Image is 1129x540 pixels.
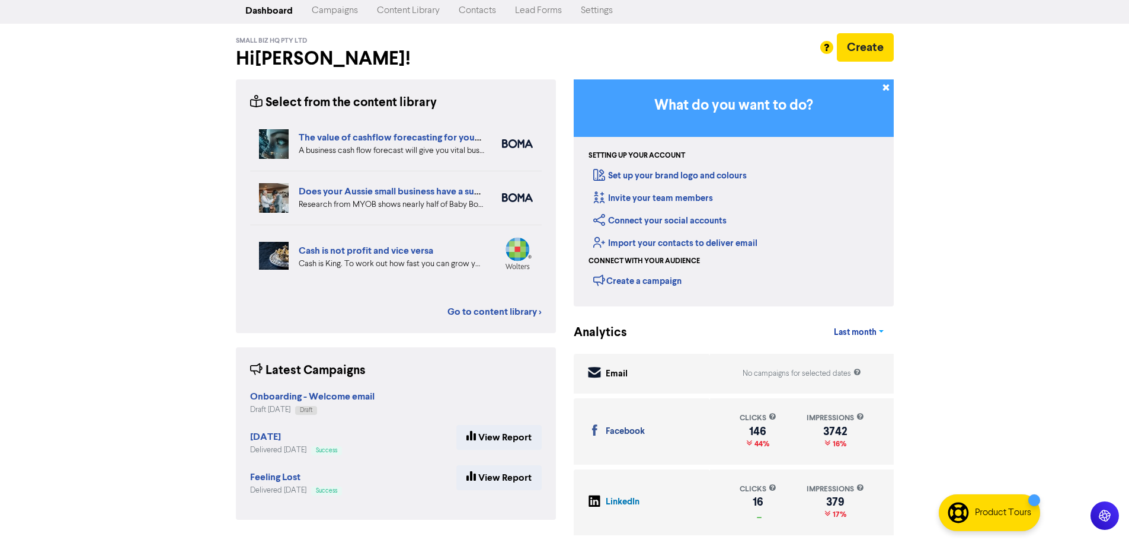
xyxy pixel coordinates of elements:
[807,413,864,424] div: impressions
[1070,483,1129,540] iframe: Chat Widget
[740,427,776,436] div: 146
[593,271,682,289] div: Create a campaign
[743,368,861,379] div: No campaigns for selected dates
[299,186,536,197] a: Does your Aussie small business have a succession plan?
[740,413,776,424] div: clicks
[236,47,556,70] h2: Hi [PERSON_NAME] !
[299,258,484,270] div: Cash is King. To work out how fast you can grow your business, you need to look at your projected...
[250,431,281,443] strong: [DATE]
[824,321,893,344] a: Last month
[300,407,312,413] span: Draft
[834,327,877,338] span: Last month
[807,427,864,436] div: 3742
[456,425,542,450] a: View Report
[236,37,307,45] span: Small Biz HQ Pty Ltd
[250,471,300,483] strong: Feeling Lost
[250,391,375,402] strong: Onboarding - Welcome email
[299,132,517,143] a: The value of cashflow forecasting for your business
[754,510,762,519] span: _
[606,496,639,509] div: LinkedIn
[574,79,894,306] div: Getting Started in BOMA
[250,404,375,416] div: Draft [DATE]
[299,245,433,257] a: Cash is not profit and vice versa
[316,448,337,453] span: Success
[593,215,727,226] a: Connect your social accounts
[589,256,700,267] div: Connect with your audience
[250,473,300,483] a: Feeling Lost
[807,497,864,507] div: 379
[740,497,776,507] div: 16
[752,439,769,449] span: 44%
[447,305,542,319] a: Go to content library >
[830,510,846,519] span: 17%
[589,151,685,161] div: Setting up your account
[593,238,757,249] a: Import your contacts to deliver email
[299,145,484,157] div: A business cash flow forecast will give you vital business intelligence to help you scenario-plan...
[606,368,628,381] div: Email
[316,488,337,494] span: Success
[456,465,542,490] a: View Report
[250,485,342,496] div: Delivered [DATE]
[250,445,342,456] div: Delivered [DATE]
[250,362,366,380] div: Latest Campaigns
[606,425,645,439] div: Facebook
[591,97,876,114] h3: What do you want to do?
[250,94,437,112] div: Select from the content library
[830,439,846,449] span: 16%
[502,139,533,148] img: boma_accounting
[593,193,713,204] a: Invite your team members
[250,392,375,402] a: Onboarding - Welcome email
[807,484,864,495] div: impressions
[502,193,533,202] img: boma
[250,433,281,442] a: [DATE]
[299,199,484,211] div: Research from MYOB shows nearly half of Baby Boomer business owners are planning to exit in the n...
[574,324,612,342] div: Analytics
[502,237,533,277] img: wolterskluwer
[740,484,776,495] div: clicks
[593,170,747,181] a: Set up your brand logo and colours
[837,33,894,62] button: Create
